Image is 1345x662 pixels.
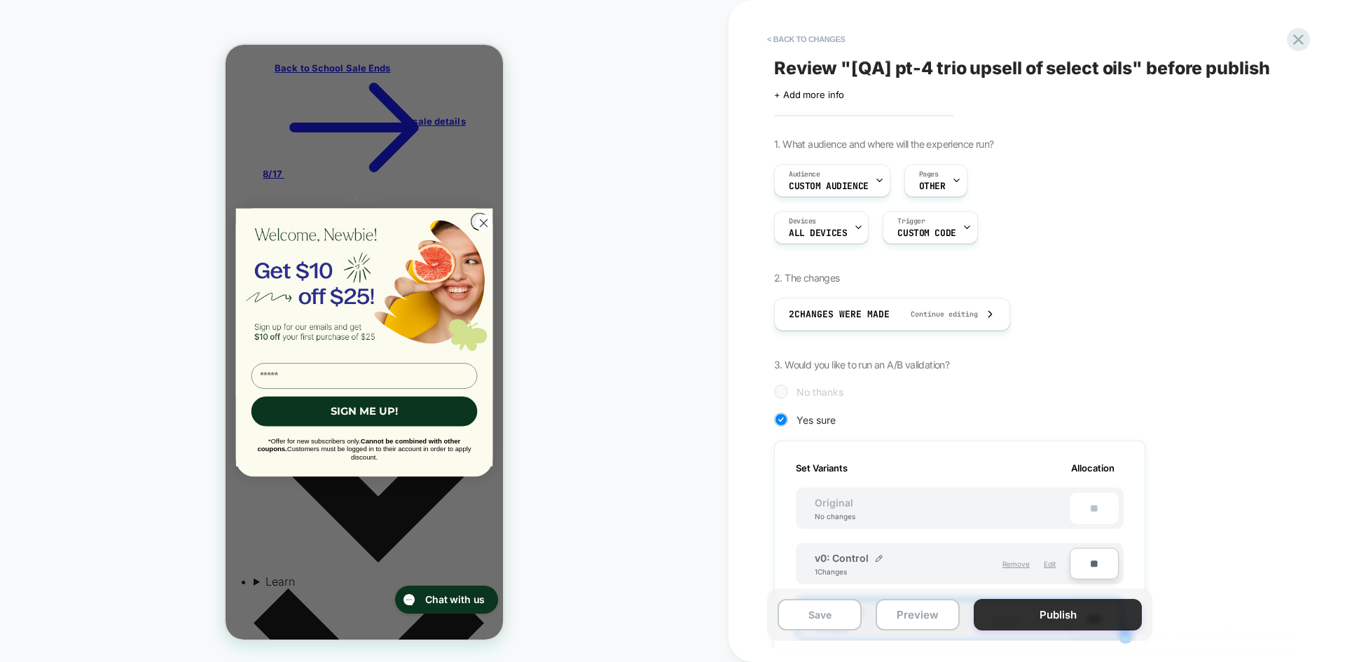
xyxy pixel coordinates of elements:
[789,170,820,179] span: Audience
[897,216,925,226] span: Trigger
[1002,560,1030,568] span: Remove
[774,57,1269,78] span: Review " [QA] pt-4 trio upsell of select oils " before publish
[760,28,853,50] button: < Back to changes
[32,392,235,408] strong: Cannot be combined with other coupons.
[815,552,869,564] span: v0: Control
[789,308,890,320] span: 2 Changes were made
[32,392,245,415] span: *Offer for new subscribers only. Customers must be logged in to their account in order to apply d...
[796,414,836,426] span: Yes sure
[774,272,840,284] span: 2. The changes
[11,163,268,313] img: Sign up for text alerts & save! Text BLENDS to 46941 for an instant 15% coupon
[796,462,848,474] span: Set Variants
[26,351,252,381] button: SIGN ME UP!
[801,512,869,520] div: No changes
[897,228,956,238] span: Custom Code
[815,567,857,576] div: 1 Changes
[1071,462,1115,474] span: Allocation
[974,599,1142,630] button: Publish
[897,310,978,319] span: Continue editing
[796,386,843,398] span: No thanks
[774,138,993,150] span: 1. What audience and where will the experience run?
[876,599,960,630] button: Preview
[789,216,816,226] span: Devices
[774,89,844,100] span: + Add more info
[245,167,263,186] button: Close dialog
[789,228,847,238] span: ALL DEVICES
[919,170,939,179] span: Pages
[801,497,867,509] span: Original
[26,318,252,344] input: Email
[876,555,883,562] img: edit
[1044,560,1056,568] span: Edit
[774,359,949,371] span: 3. Would you like to run an A/B validation?
[919,181,946,191] span: OTHER
[778,599,862,630] button: Save
[163,536,277,574] iframe: Gorgias live chat messenger
[789,181,869,191] span: Custom Audience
